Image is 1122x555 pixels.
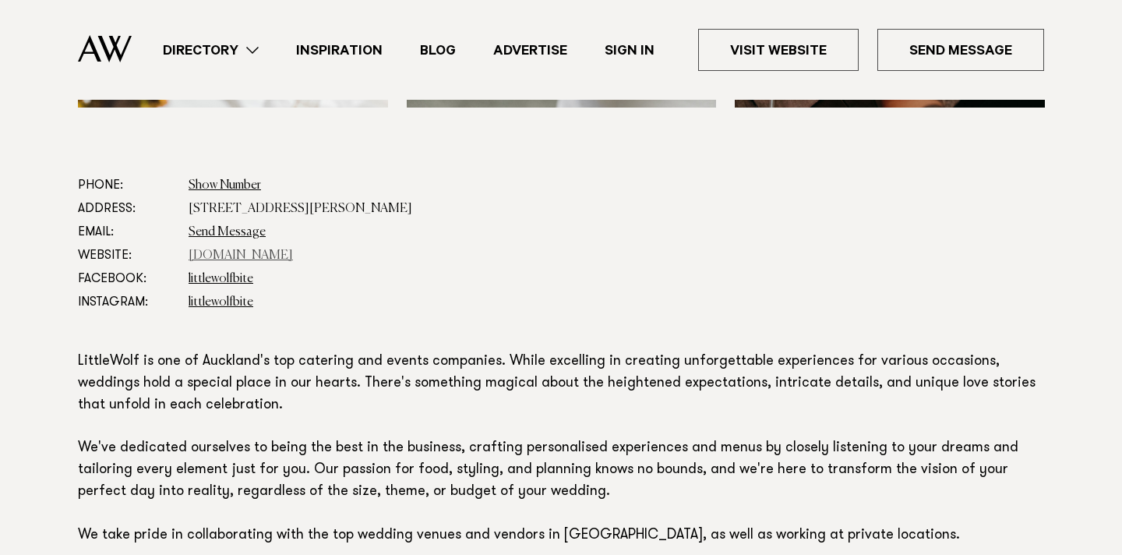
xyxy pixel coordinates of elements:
dt: Instagram: [78,291,176,314]
dt: Website: [78,244,176,267]
img: Auckland Weddings Logo [78,35,132,62]
a: [DOMAIN_NAME] [189,249,293,262]
dt: Address: [78,197,176,221]
a: Inspiration [277,40,401,61]
a: Send Message [189,226,266,239]
a: Visit Website [698,29,859,71]
a: Show Number [189,179,261,192]
dt: Phone: [78,174,176,197]
a: Directory [144,40,277,61]
a: Advertise [475,40,586,61]
dd: [STREET_ADDRESS][PERSON_NAME] [189,197,1044,221]
a: Blog [401,40,475,61]
a: littlewolfbite [189,296,253,309]
dt: Facebook: [78,267,176,291]
a: Send Message [877,29,1044,71]
a: littlewolfbite [189,273,253,285]
dt: Email: [78,221,176,244]
a: Sign In [586,40,673,61]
